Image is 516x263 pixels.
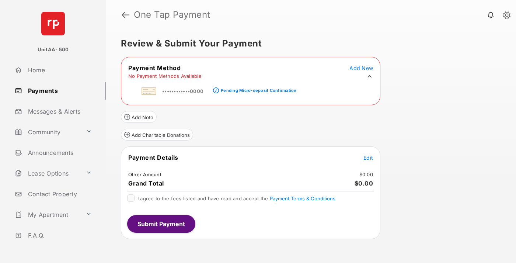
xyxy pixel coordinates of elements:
span: Payment Details [128,154,178,161]
button: Add Charitable Donations [121,129,193,141]
a: My Apartment [12,206,83,224]
span: I agree to the fees listed and have read and accept the [137,195,335,201]
button: I agree to the fees listed and have read and accept the [270,195,335,201]
p: UnitAA- 500 [38,46,69,53]
a: F.A.Q. [12,226,106,244]
span: $0.00 [355,180,373,187]
span: Payment Method [128,64,181,72]
td: $0.00 [359,171,373,178]
span: ••••••••••••0000 [162,88,203,94]
button: Submit Payment [127,215,195,233]
a: Contact Property [12,185,106,203]
img: svg+xml;base64,PHN2ZyB4bWxucz0iaHR0cDovL3d3dy53My5vcmcvMjAwMC9zdmciIHdpZHRoPSI2NCIgaGVpZ2h0PSI2NC... [41,12,65,35]
button: Add Note [121,111,157,123]
button: Edit [363,154,373,161]
div: Pending Micro-deposit Confirmation [221,88,296,93]
h5: Review & Submit Your Payment [121,39,495,48]
a: Community [12,123,83,141]
a: Announcements [12,144,106,162]
a: Messages & Alerts [12,103,106,120]
strong: One Tap Payment [134,10,210,19]
a: Lease Options [12,165,83,182]
span: Grand Total [128,180,164,187]
td: No Payment Methods Available [128,73,202,79]
a: Home [12,61,106,79]
span: Add New [349,65,373,71]
button: Add New [349,64,373,72]
td: Other Amount [128,171,162,178]
a: Pending Micro-deposit Confirmation [219,82,296,94]
a: Payments [12,82,106,100]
